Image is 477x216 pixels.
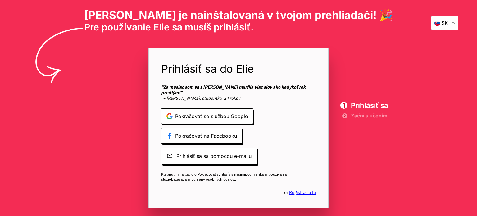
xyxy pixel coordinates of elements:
span: 〜 [PERSON_NAME], študentka, 24 rokov [161,84,316,101]
h1: [PERSON_NAME] je nainštalovaná v tvojom prehliadači! 🎉 [84,8,393,21]
span: Prihlásiť sa [351,102,388,109]
span: Začni s učením [351,113,388,118]
a: Registrácia tu [289,190,316,195]
span: Klepnutím na tlačidlo Pokračovať súhlasíš s našimi a . [161,172,316,182]
b: “Za mesiac som sa s [PERSON_NAME] naučila viac slov ako kedykoľvek predtým!” [161,84,306,95]
a: zásadami ochrany osobných údajov. [175,177,235,182]
span: Prihlásiť sa sa pomocou e-mailu [161,148,257,164]
span: Pokračovať na Facebooku [161,128,242,144]
span: Prihlásiť sa do Elie [161,61,316,77]
a: podmienkami používania služieb [161,172,287,182]
span: or [284,190,316,195]
span: Pre používanie Elie sa musíš prihlásiť. ‎ ‎ ‎ ‎ ‎ ‎ ‎ ‎ ‎ ‎ ‎ ‎ [84,21,393,33]
p: sk [442,20,448,26]
span: Pokračovať so službou Google [161,108,253,124]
